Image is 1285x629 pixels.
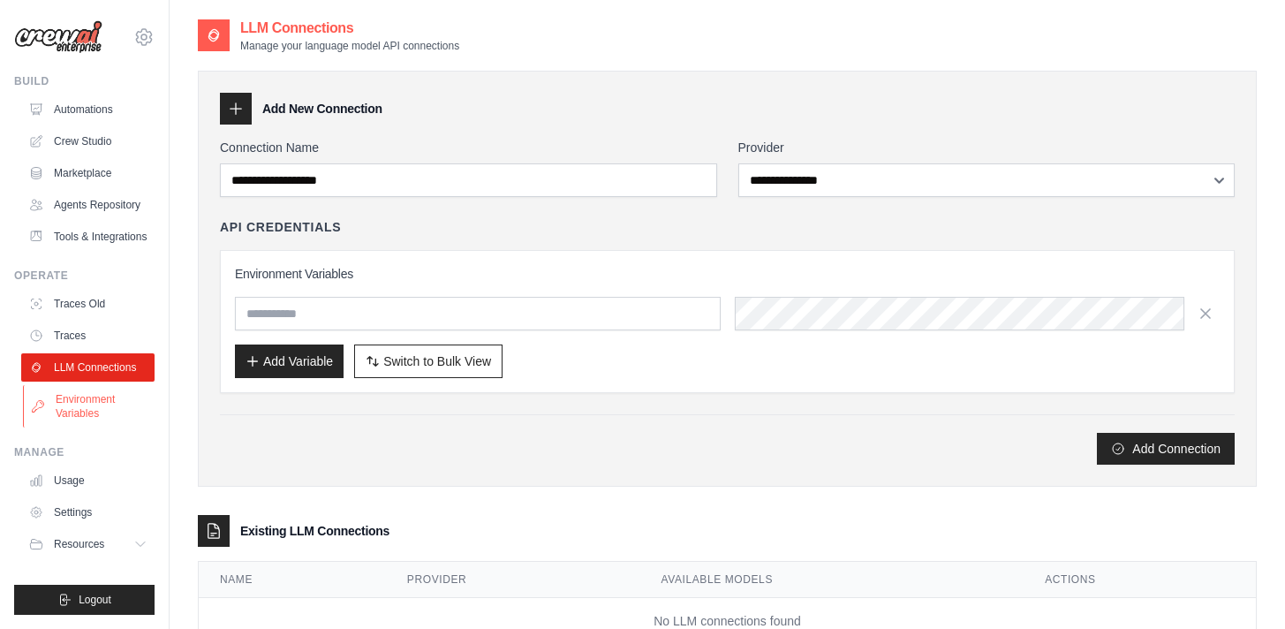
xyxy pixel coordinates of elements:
[240,39,459,53] p: Manage your language model API connections
[235,345,344,378] button: Add Variable
[21,498,155,527] a: Settings
[240,18,459,39] h2: LLM Connections
[220,139,717,156] label: Connection Name
[21,530,155,558] button: Resources
[21,223,155,251] a: Tools & Integrations
[14,445,155,459] div: Manage
[738,139,1236,156] label: Provider
[1024,562,1256,598] th: Actions
[14,20,102,54] img: Logo
[220,218,341,236] h4: API Credentials
[21,290,155,318] a: Traces Old
[354,345,503,378] button: Switch to Bulk View
[262,100,382,117] h3: Add New Connection
[383,352,491,370] span: Switch to Bulk View
[23,385,156,428] a: Environment Variables
[235,265,1220,283] h3: Environment Variables
[79,593,111,607] span: Logout
[240,522,389,540] h3: Existing LLM Connections
[1097,433,1235,465] button: Add Connection
[21,191,155,219] a: Agents Repository
[14,585,155,615] button: Logout
[21,466,155,495] a: Usage
[14,269,155,283] div: Operate
[54,537,104,551] span: Resources
[21,127,155,155] a: Crew Studio
[21,322,155,350] a: Traces
[21,95,155,124] a: Automations
[21,353,155,382] a: LLM Connections
[639,562,1024,598] th: Available Models
[386,562,640,598] th: Provider
[14,74,155,88] div: Build
[21,159,155,187] a: Marketplace
[199,562,386,598] th: Name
